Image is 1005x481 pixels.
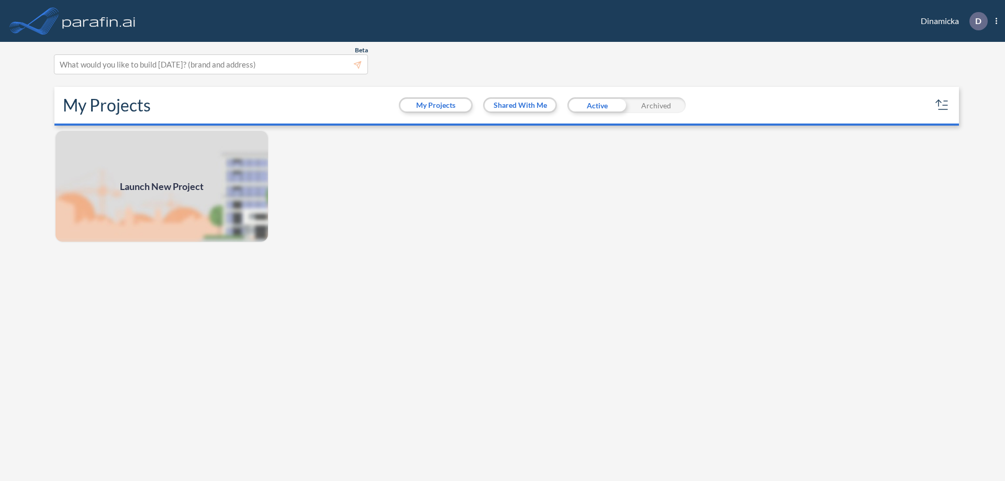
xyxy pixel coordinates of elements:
[975,16,981,26] p: D
[355,46,368,54] span: Beta
[63,95,151,115] h2: My Projects
[485,99,555,111] button: Shared With Me
[400,99,471,111] button: My Projects
[567,97,627,113] div: Active
[934,97,951,114] button: sort
[120,180,204,194] span: Launch New Project
[54,130,269,243] a: Launch New Project
[60,10,138,31] img: logo
[54,130,269,243] img: add
[627,97,686,113] div: Archived
[905,12,997,30] div: Dinamicka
